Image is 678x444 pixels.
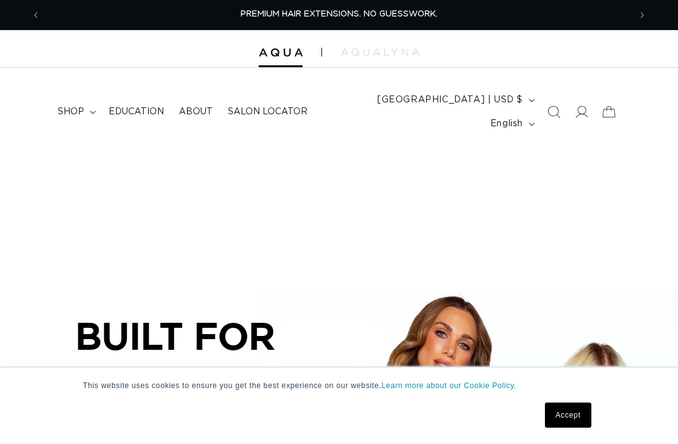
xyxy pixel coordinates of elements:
[545,403,591,428] a: Accept
[259,48,303,57] img: Aqua Hair Extensions
[22,3,50,27] button: Previous announcement
[83,380,595,391] p: This website uses cookies to ensure you get the best experience on our website.
[377,94,523,107] span: [GEOGRAPHIC_DATA] | USD $
[171,99,220,125] a: About
[240,10,438,18] span: PREMIUM HAIR EXTENSIONS. NO GUESSWORK.
[628,3,656,27] button: Next announcement
[179,106,213,117] span: About
[483,112,540,136] button: English
[101,99,171,125] a: Education
[341,48,419,56] img: aqualyna.com
[370,88,540,112] button: [GEOGRAPHIC_DATA] | USD $
[50,99,101,125] summary: shop
[109,106,164,117] span: Education
[220,99,315,125] a: Salon Locator
[228,106,308,117] span: Salon Locator
[490,117,523,131] span: English
[540,98,568,126] summary: Search
[58,106,84,117] span: shop
[382,381,517,390] a: Learn more about our Cookie Policy.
